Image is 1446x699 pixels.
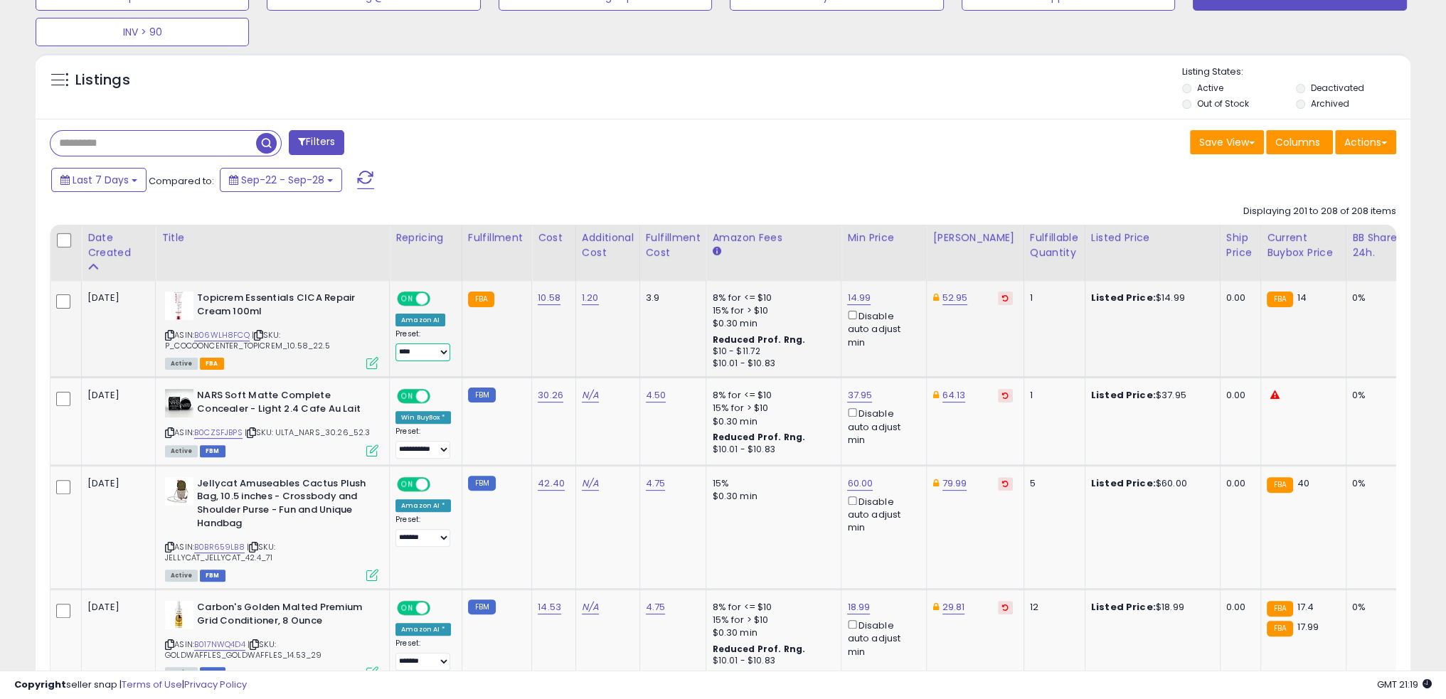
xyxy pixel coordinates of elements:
div: [DATE] [87,389,144,402]
span: OFF [428,602,451,614]
button: Actions [1335,130,1396,154]
span: All listings currently available for purchase on Amazon [165,570,198,582]
div: Fulfillable Quantity [1030,230,1079,260]
span: Compared to: [149,174,214,188]
span: 14 [1297,291,1306,304]
small: FBA [468,292,494,307]
label: Active [1197,82,1223,94]
a: 10.58 [538,291,560,305]
span: FBM [200,570,225,582]
a: 37.95 [847,388,872,402]
b: Listed Price: [1091,291,1156,304]
div: Title [161,230,383,245]
div: 1 [1030,389,1074,402]
a: 4.75 [646,600,666,614]
a: 4.75 [646,476,666,491]
div: 0.00 [1226,389,1250,402]
div: $0.30 min [712,626,830,639]
div: Preset: [395,515,451,547]
div: 0% [1352,389,1399,402]
a: 14.99 [847,291,871,305]
small: FBA [1267,292,1293,307]
span: ON [398,478,416,490]
div: [DATE] [87,601,144,614]
div: Disable auto adjust min [847,617,915,658]
div: ASIN: [165,292,378,368]
small: Amazon Fees. [712,245,721,258]
small: FBM [468,599,496,614]
b: Topicrem Essentials CICA Repair Cream 100ml [197,292,370,321]
div: Cost [538,230,570,245]
div: 12 [1030,601,1074,614]
div: 0% [1352,477,1399,490]
span: ON [398,293,416,305]
div: Additional Cost [582,230,634,260]
label: Archived [1311,97,1349,110]
div: Preset: [395,639,451,671]
small: FBA [1267,621,1293,636]
img: 319VzAyQ8cL._SL40_.jpg [165,292,193,320]
div: ASIN: [165,477,378,580]
div: 3.9 [646,292,696,304]
strong: Copyright [14,678,66,691]
a: N/A [582,600,599,614]
div: Fulfillment Cost [646,230,701,260]
div: Current Buybox Price [1267,230,1340,260]
a: 64.13 [942,388,966,402]
a: 79.99 [942,476,967,491]
div: 8% for <= $10 [712,601,830,614]
img: 41+E5zVqcdL._SL40_.jpg [165,389,193,417]
span: OFF [428,390,451,402]
b: Reduced Prof. Rng. [712,643,805,655]
span: 2025-10-8 21:19 GMT [1377,678,1432,691]
div: 15% for > $10 [712,402,830,415]
div: Fulfillment [468,230,526,245]
div: $10.01 - $10.83 [712,444,830,456]
button: Sep-22 - Sep-28 [220,168,342,192]
b: Reduced Prof. Rng. [712,431,805,443]
div: Amazon AI * [395,623,451,636]
div: Disable auto adjust min [847,405,915,447]
a: 18.99 [847,600,870,614]
div: 0% [1352,292,1399,304]
div: 0.00 [1226,292,1250,304]
a: Terms of Use [122,678,182,691]
a: 42.40 [538,476,565,491]
div: Preset: [395,329,451,361]
div: [DATE] [87,477,144,490]
span: 40 [1297,476,1309,490]
div: $10.01 - $10.83 [712,655,830,667]
span: All listings currently available for purchase on Amazon [165,445,198,457]
button: Columns [1266,130,1333,154]
div: Date Created [87,230,149,260]
div: Displaying 201 to 208 of 208 items [1243,205,1396,218]
p: Listing States: [1182,65,1410,79]
div: seller snap | | [14,678,247,692]
img: 31fSI86NDFL._SL40_.jpg [165,601,193,629]
a: B06WLH8FCQ [194,329,250,341]
span: ON [398,602,416,614]
div: Disable auto adjust min [847,308,915,349]
span: OFF [428,293,451,305]
div: Amazon AI * [395,499,451,512]
small: FBA [1267,601,1293,617]
div: ASIN: [165,601,378,677]
div: $14.99 [1091,292,1209,304]
div: Amazon AI [395,314,445,326]
a: 29.81 [942,600,965,614]
a: B0BR659LB8 [194,541,245,553]
div: $37.95 [1091,389,1209,402]
span: | SKU: GOLDWAFFLES_GOLDWAFFLES_14.53_29 [165,639,321,660]
div: Win BuyBox * [395,411,451,424]
a: B017NWQ4D4 [194,639,245,651]
label: Out of Stock [1197,97,1249,110]
b: Listed Price: [1091,600,1156,614]
a: 30.26 [538,388,563,402]
button: Filters [289,130,344,155]
span: FBM [200,445,225,457]
span: Last 7 Days [73,173,129,187]
span: 17.4 [1297,600,1314,614]
img: 41wNPeEpEVL._SL40_.jpg [165,477,193,506]
span: | SKU: ULTA_NARS_30.26_52.3 [245,427,371,438]
span: OFF [428,478,451,490]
